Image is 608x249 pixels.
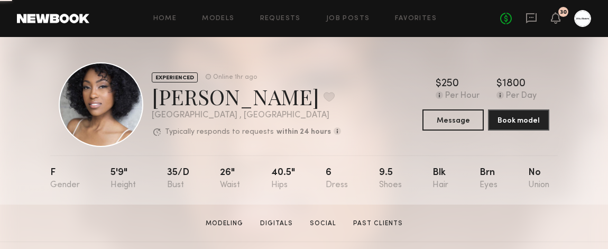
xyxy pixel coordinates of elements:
div: Per Hour [445,91,480,101]
div: $ [436,79,441,89]
div: [PERSON_NAME] [152,82,341,110]
div: 250 [441,79,459,89]
a: Models [202,15,234,22]
div: 35/d [167,168,189,190]
div: EXPERIENCED [152,72,198,82]
div: 1800 [502,79,526,89]
div: 26" [220,168,240,190]
div: Per Day [506,91,537,101]
div: 6 [326,168,348,190]
a: Favorites [395,15,437,22]
div: F [50,168,80,190]
p: Typically responds to requests [165,128,274,136]
a: Past Clients [349,219,407,228]
a: Home [153,15,177,22]
div: 9.5 [379,168,402,190]
button: Book model [488,109,549,131]
a: Job Posts [326,15,370,22]
b: within 24 hours [277,128,331,136]
div: Blk [432,168,448,190]
a: Digitals [256,219,297,228]
a: Modeling [201,219,247,228]
div: 40.5" [271,168,295,190]
div: Brn [480,168,498,190]
button: Message [422,109,484,131]
a: Requests [260,15,301,22]
div: $ [496,79,502,89]
div: Online 1hr ago [213,74,257,81]
div: [GEOGRAPHIC_DATA] , [GEOGRAPHIC_DATA] [152,111,341,120]
div: No [528,168,549,190]
a: Social [306,219,340,228]
div: 5'9" [110,168,136,190]
div: 30 [560,10,567,15]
